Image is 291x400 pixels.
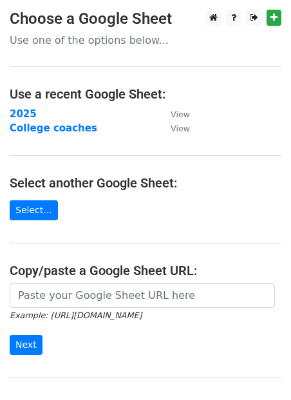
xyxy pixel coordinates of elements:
a: 2025 [10,108,37,120]
input: Next [10,335,42,355]
h4: Select another Google Sheet: [10,175,281,191]
p: Use one of the options below... [10,33,281,47]
a: View [158,122,190,134]
a: College coaches [10,122,97,134]
small: View [171,124,190,133]
h4: Copy/paste a Google Sheet URL: [10,263,281,278]
small: View [171,110,190,119]
h4: Use a recent Google Sheet: [10,86,281,102]
input: Paste your Google Sheet URL here [10,283,275,308]
h3: Choose a Google Sheet [10,10,281,28]
small: Example: [URL][DOMAIN_NAME] [10,310,142,320]
a: Select... [10,200,58,220]
a: View [158,108,190,120]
